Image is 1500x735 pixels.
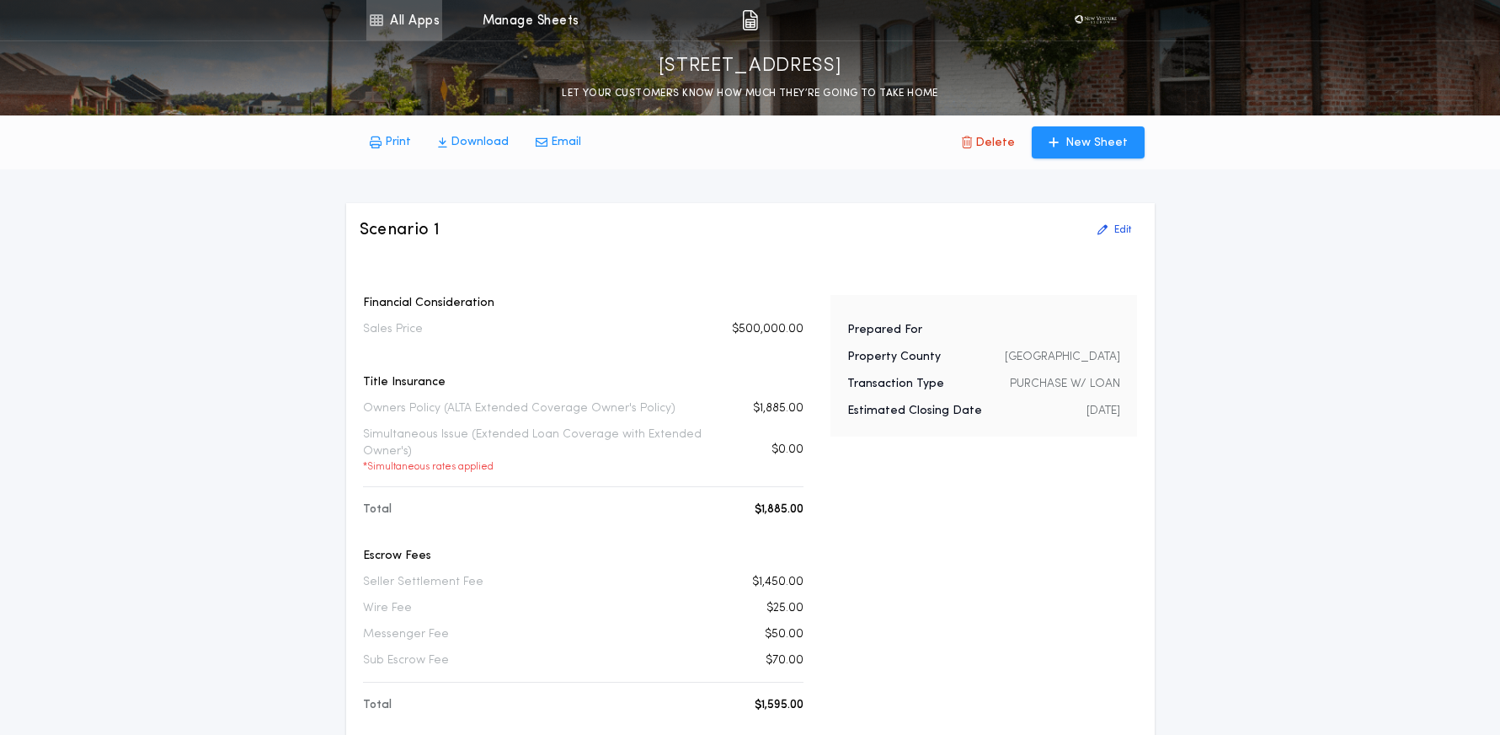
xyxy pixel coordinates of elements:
p: Total [363,697,392,714]
p: * Simultaneous rates applied [363,460,729,474]
img: img [742,10,758,30]
p: Wire Fee [363,600,412,617]
button: New Sheet [1032,126,1145,158]
p: Edit [1114,223,1131,237]
p: Prepared For [847,322,922,339]
p: Owners Policy (ALTA Extended Coverage Owner's Policy) [363,400,675,417]
button: Edit [1087,217,1141,244]
p: Simultaneous Issue (Extended Loan Coverage with Extended Owner's) [363,427,729,474]
p: [DATE] [1086,403,1120,420]
p: Escrow Fees [363,548,803,565]
p: Delete [975,135,1015,152]
p: Sub Escrow Fee [363,652,449,669]
p: [STREET_ADDRESS] [659,53,842,80]
p: $1,595.00 [755,697,803,714]
p: $70.00 [766,652,803,669]
p: PURCHASE W/ LOAN [1010,376,1120,393]
button: Print [356,127,424,158]
p: Sales Price [363,321,423,338]
p: $1,450.00 [752,574,803,591]
p: Title Insurance [363,374,803,391]
h3: Scenario 1 [360,218,440,242]
p: Total [363,502,392,518]
p: Messenger Fee [363,626,449,643]
p: $25.00 [766,600,803,617]
p: [GEOGRAPHIC_DATA] [1005,349,1120,366]
p: $500,000.00 [732,321,803,338]
p: Email [551,134,581,151]
p: $1,885.00 [755,502,803,518]
p: Transaction Type [847,376,944,393]
button: Delete [948,126,1028,158]
p: $0.00 [771,442,803,459]
p: $50.00 [765,626,803,643]
p: Property County [847,349,941,366]
p: Financial Consideration [363,295,803,312]
p: $1,885.00 [753,400,803,417]
p: Seller Settlement Fee [363,574,483,591]
img: vs-icon [1070,12,1122,29]
p: Download [451,134,509,151]
button: Email [522,127,595,158]
p: Print [385,134,411,151]
p: New Sheet [1065,135,1128,152]
button: Download [424,127,522,158]
p: Estimated Closing Date [847,403,982,420]
p: LET YOUR CUSTOMERS KNOW HOW MUCH THEY’RE GOING TO TAKE HOME [562,85,938,102]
